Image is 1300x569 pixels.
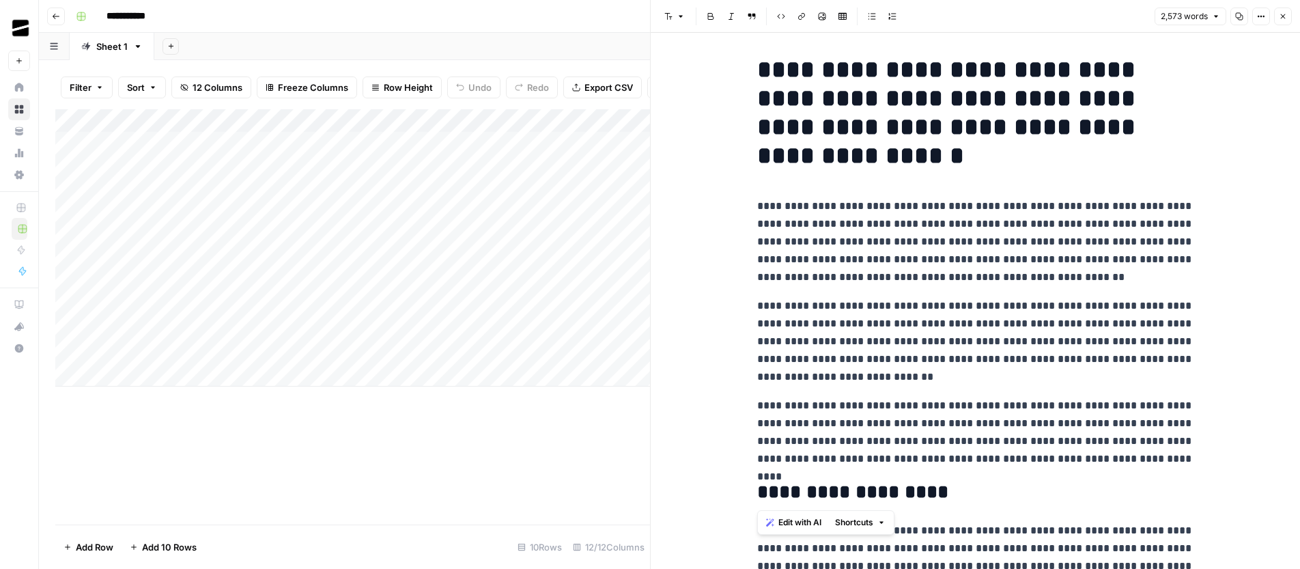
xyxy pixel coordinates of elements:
button: Redo [506,77,558,98]
button: Add Row [55,536,122,558]
button: Filter [61,77,113,98]
span: Filter [70,81,91,94]
a: Settings [8,164,30,186]
div: Sheet 1 [96,40,128,53]
button: Export CSV [563,77,642,98]
span: Redo [527,81,549,94]
button: Help + Support [8,337,30,359]
a: Sheet 1 [70,33,154,60]
span: Shortcuts [835,516,873,529]
button: Sort [118,77,166,98]
a: Usage [8,142,30,164]
span: 12 Columns [193,81,242,94]
img: OGM Logo [8,16,33,40]
span: Sort [127,81,145,94]
span: Add 10 Rows [142,540,197,554]
span: Edit with AI [778,516,821,529]
div: 12/12 Columns [567,536,650,558]
span: Undo [468,81,492,94]
button: 2,573 words [1155,8,1226,25]
button: Undo [447,77,500,98]
button: Add 10 Rows [122,536,205,558]
span: Export CSV [584,81,633,94]
a: AirOps Academy [8,294,30,316]
button: Freeze Columns [257,77,357,98]
div: What's new? [9,316,29,337]
button: Shortcuts [830,514,891,531]
button: What's new? [8,316,30,337]
button: Edit with AI [761,514,827,531]
a: Browse [8,98,30,120]
button: Workspace: OGM [8,11,30,45]
button: Row Height [363,77,442,98]
span: Add Row [76,540,113,554]
a: Home [8,77,30,98]
a: Your Data [8,120,30,142]
span: Row Height [384,81,433,94]
button: 12 Columns [171,77,251,98]
span: 2,573 words [1161,10,1208,23]
div: 10 Rows [512,536,567,558]
span: Freeze Columns [278,81,348,94]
